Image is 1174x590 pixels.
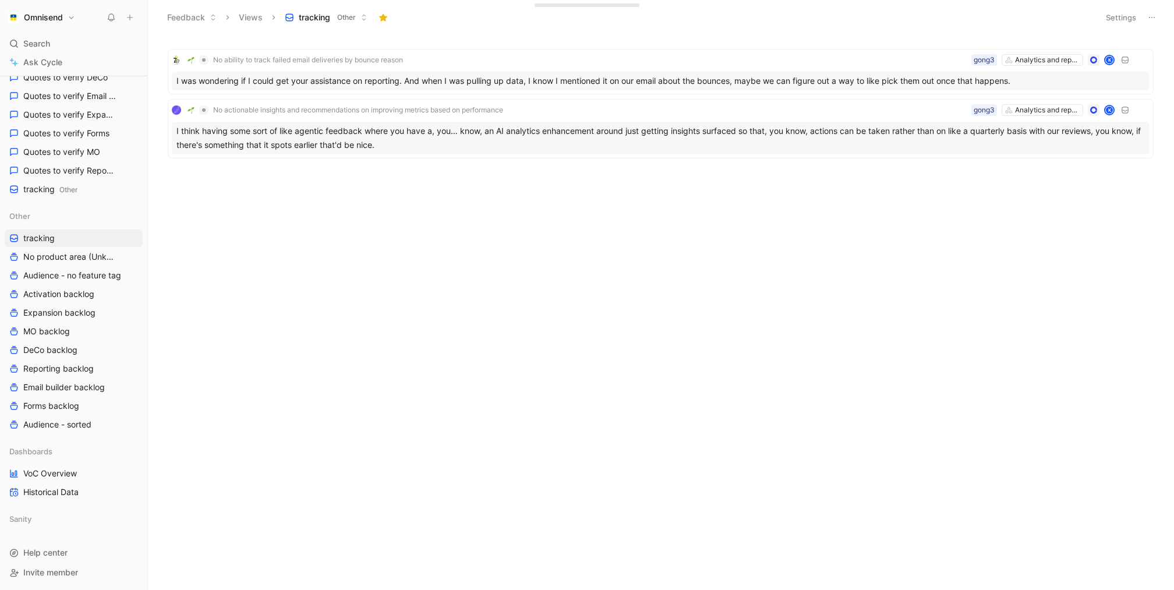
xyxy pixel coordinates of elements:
[5,143,143,161] a: Quotes to verify MO
[23,344,77,356] span: DeCo backlog
[23,419,91,430] span: Audience - sorted
[59,185,77,194] span: Other
[234,9,268,26] button: Views
[5,483,143,501] a: Historical Data
[299,12,330,23] span: tracking
[5,360,143,377] a: Reporting backlog
[23,232,55,244] span: tracking
[5,465,143,482] a: VoC Overview
[23,381,105,393] span: Email builder backlog
[9,513,31,525] span: Sanity
[5,267,143,284] a: Audience - no feature tag
[5,510,143,528] div: Sanity
[5,162,143,179] a: Quotes to verify Reporting
[5,125,143,142] a: Quotes to verify Forms
[23,90,116,102] span: Quotes to verify Email builder
[5,106,143,123] a: Quotes to verify Expansion
[23,363,94,375] span: Reporting backlog
[5,69,143,86] a: Quotes to verify DeCo
[5,248,143,266] a: No product area (Unknowns)
[5,564,143,581] div: Invite member
[5,397,143,415] a: Forms backlog
[1015,104,1080,116] div: Analytics and reports
[23,165,115,176] span: Quotes to verify Reporting
[8,12,19,23] img: Omnisend
[5,416,143,433] a: Audience - sorted
[974,104,995,116] div: gong3
[9,446,52,457] span: Dashboards
[974,54,995,66] div: gong3
[5,9,78,26] button: OmnisendOmnisend
[188,56,195,63] img: 🌱
[5,207,143,225] div: Other
[5,207,143,433] div: OthertrackingNo product area (Unknowns)Audience - no feature tagActivation backlogExpansion backl...
[5,87,143,105] a: Quotes to verify Email builder
[5,443,143,501] div: DashboardsVoC OverviewHistorical Data
[23,270,121,281] span: Audience - no feature tag
[1105,56,1113,64] div: K
[5,181,143,198] a: trackingOther
[172,72,1150,90] div: I was wondering if I could get your assistance on reporting. And when I was pulling up data, I kn...
[23,567,78,577] span: Invite member
[1015,54,1080,66] div: Analytics and reports
[5,35,143,52] div: Search
[213,105,503,115] span: No actionable insights and recommendations on improving metrics based on performance
[337,12,356,23] span: Other
[23,72,108,83] span: Quotes to verify DeCo
[172,122,1150,154] div: I think having some sort of like agentic feedback where you have a, you… know, an AI analytics en...
[5,285,143,303] a: Activation backlog
[23,109,115,121] span: Quotes to verify Expansion
[23,183,77,196] span: tracking
[172,55,181,65] img: logo
[5,304,143,322] a: Expansion backlog
[5,544,143,561] div: Help center
[5,379,143,396] a: Email builder backlog
[23,146,100,158] span: Quotes to verify MO
[5,229,143,247] a: tracking
[23,326,70,337] span: MO backlog
[183,53,407,67] button: 🌱No ability to track failed email deliveries by bounce reason
[172,105,181,115] img: logo
[162,9,222,26] button: Feedback
[5,510,143,531] div: Sanity
[23,486,79,498] span: Historical Data
[23,307,96,319] span: Expansion backlog
[183,103,507,117] button: 🌱No actionable insights and recommendations on improving metrics based on performance
[23,55,62,69] span: Ask Cycle
[9,210,30,222] span: Other
[5,323,143,340] a: MO backlog
[1101,9,1141,26] button: Settings
[213,55,403,65] span: No ability to track failed email deliveries by bounce reason
[5,443,143,460] div: Dashboards
[23,37,50,51] span: Search
[23,251,116,263] span: No product area (Unknowns)
[280,9,373,26] button: trackingOther
[1105,106,1113,114] div: K
[23,468,77,479] span: VoC Overview
[23,288,94,300] span: Activation backlog
[5,341,143,359] a: DeCo backlog
[168,49,1154,94] a: logo🌱No ability to track failed email deliveries by bounce reasonAnalytics and reportsgong3KI was...
[168,99,1154,158] a: logo🌱No actionable insights and recommendations on improving metrics based on performanceAnalytic...
[23,547,68,557] span: Help center
[24,12,63,23] h1: Omnisend
[23,128,109,139] span: Quotes to verify Forms
[5,54,143,71] a: Ask Cycle
[188,107,195,114] img: 🌱
[23,400,79,412] span: Forms backlog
